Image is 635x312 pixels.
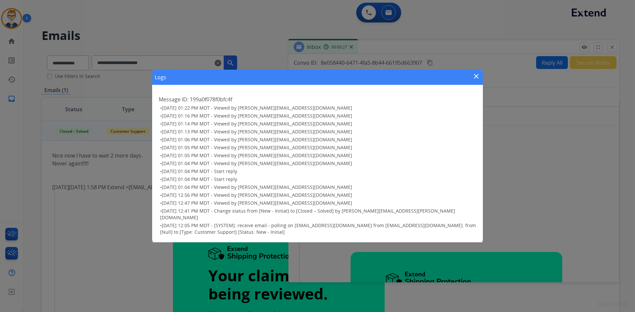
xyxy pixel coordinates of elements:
h3: • [160,113,476,119]
h3: • [160,121,476,127]
span: [DATE] 01:13 PM MDT - Viewed by [PERSON_NAME][EMAIL_ADDRESS][DOMAIN_NAME] [162,128,352,135]
span: [DATE] 12:47 PM MDT - Viewed by [PERSON_NAME][EMAIL_ADDRESS][DOMAIN_NAME] [162,200,352,206]
span: [DATE] 01:22 PM MDT - Viewed by [PERSON_NAME][EMAIL_ADDRESS][DOMAIN_NAME] [162,105,352,111]
span: [DATE] 01:04 PM MDT - Viewed by [PERSON_NAME][EMAIL_ADDRESS][DOMAIN_NAME] [162,160,352,166]
h3: • [160,152,476,159]
h3: • [160,208,476,221]
span: [DATE] 01:04 PM MDT - Start reply [162,176,237,182]
p: 0.20.1027RC [598,300,628,308]
h3: • [160,200,476,206]
span: [DATE] 12:56 PM MDT - Viewed by [PERSON_NAME][EMAIL_ADDRESS][DOMAIN_NAME] [162,192,352,198]
h3: • [160,128,476,135]
span: [DATE] 01:04 PM MDT - Viewed by [PERSON_NAME][EMAIL_ADDRESS][DOMAIN_NAME] [162,184,352,190]
h3: • [160,168,476,175]
span: [DATE] 01:16 PM MDT - Viewed by [PERSON_NAME][EMAIL_ADDRESS][DOMAIN_NAME] [162,113,352,119]
h3: • [160,184,476,191]
span: 199a0f078f0bfc4f [190,96,232,103]
span: [DATE] 01:04 PM MDT - Start reply [162,168,237,174]
span: Message ID: [159,96,189,103]
h3: • [160,222,476,235]
span: [DATE] 01:14 PM MDT - Viewed by [PERSON_NAME][EMAIL_ADDRESS][DOMAIN_NAME] [162,121,352,127]
h3: • [160,176,476,183]
span: [DATE] 01:05 PM MDT - Viewed by [PERSON_NAME][EMAIL_ADDRESS][DOMAIN_NAME] [162,152,352,158]
h3: • [160,105,476,111]
h3: • [160,136,476,143]
h3: • [160,144,476,151]
h3: • [160,192,476,198]
mat-icon: close [472,72,480,80]
h1: Logs [155,73,166,81]
span: [DATE] 01:05 PM MDT - Viewed by [PERSON_NAME][EMAIL_ADDRESS][DOMAIN_NAME] [162,144,352,151]
span: [DATE] 12:05 PM MDT - [SYSTEM]: receive email - polling on [EMAIL_ADDRESS][DOMAIN_NAME] from [EMA... [160,222,476,235]
span: [DATE] 01:06 PM MDT - Viewed by [PERSON_NAME][EMAIL_ADDRESS][DOMAIN_NAME] [162,136,352,143]
h3: • [160,160,476,167]
span: [DATE] 12:41 PM MDT - Change status from [New - Initial] to [Closed – Solved] by [PERSON_NAME][EM... [160,208,455,221]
